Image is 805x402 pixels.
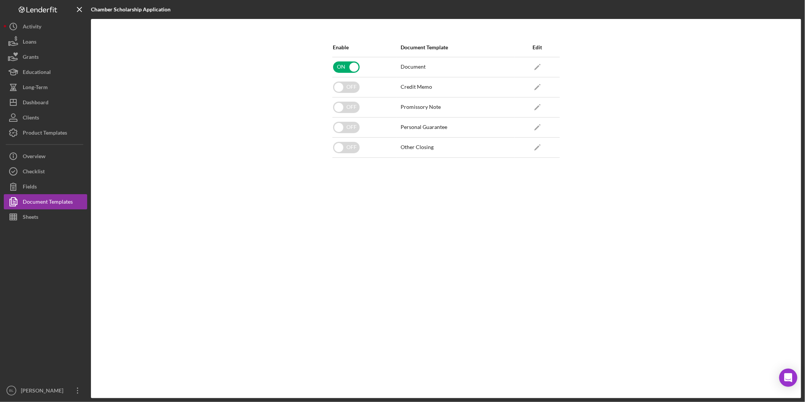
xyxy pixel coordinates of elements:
[401,124,447,130] div: Personal Guarantee
[23,194,73,211] div: Document Templates
[23,49,39,66] div: Grants
[4,95,87,110] button: Dashboard
[401,64,426,70] div: Document
[4,383,87,398] button: BL[PERSON_NAME]
[4,110,87,125] button: Clients
[4,125,87,140] button: Product Templates
[4,80,87,95] button: Long-Term
[23,179,37,196] div: Fields
[23,149,45,166] div: Overview
[401,84,432,90] div: Credit Memo
[91,6,171,13] b: Chamber Scholarship Application
[4,164,87,179] button: Checklist
[4,49,87,64] button: Grants
[23,110,39,127] div: Clients
[333,44,396,50] div: Enable
[9,389,14,393] text: BL
[4,149,87,164] button: Overview
[401,144,434,150] div: Other Closing
[4,194,87,209] button: Document Templates
[401,104,441,110] div: Promissory Note
[4,209,87,225] button: Sheets
[4,19,87,34] button: Activity
[779,369,797,387] div: Open Intercom Messenger
[23,19,41,36] div: Activity
[23,95,49,112] div: Dashboard
[4,34,87,49] button: Loans
[23,209,38,226] div: Sheets
[23,164,45,181] div: Checklist
[4,64,87,80] button: Educational
[23,80,48,97] div: Long-Term
[515,44,559,50] div: Edit
[401,44,448,50] div: Document Template
[23,64,51,82] div: Educational
[19,383,68,400] div: [PERSON_NAME]
[23,34,36,51] div: Loans
[23,125,67,142] div: Product Templates
[4,179,87,194] button: Fields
